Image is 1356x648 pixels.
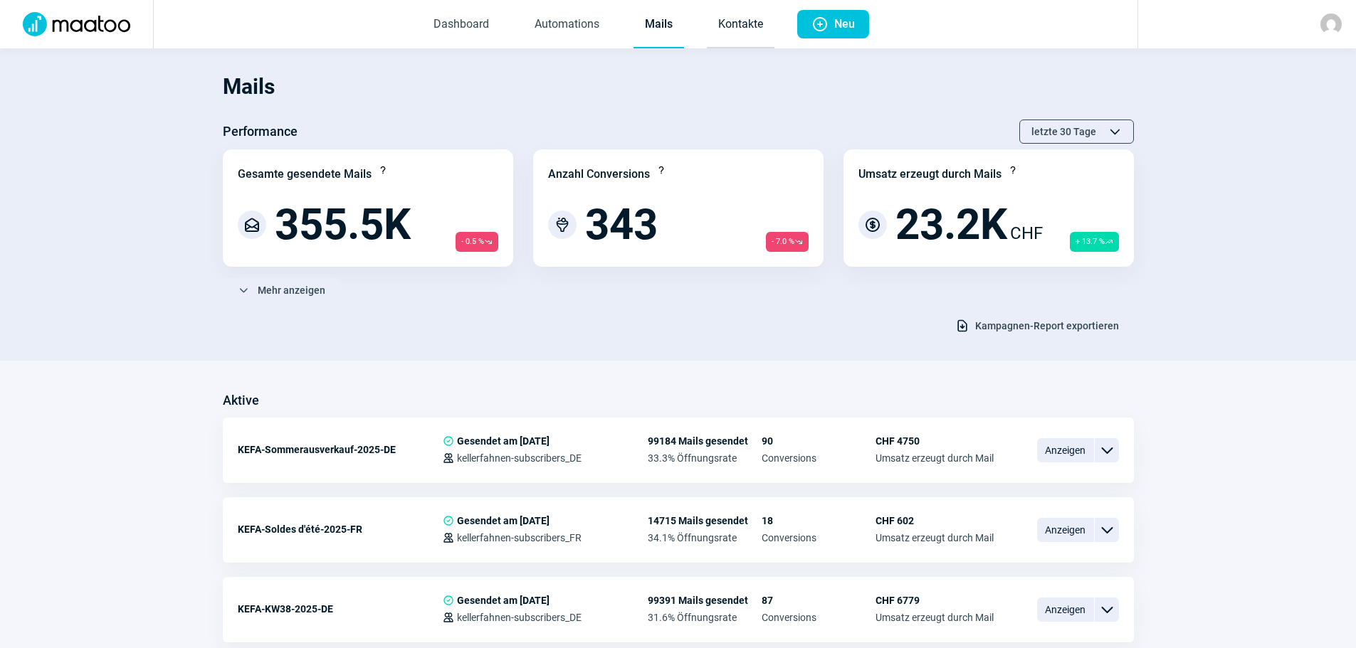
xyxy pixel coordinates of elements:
[457,435,550,447] span: Gesendet am [DATE]
[548,166,650,183] div: Anzahl Conversions
[762,595,876,606] span: 87
[648,612,762,623] span: 31.6% Öffnungsrate
[275,203,411,246] span: 355.5K
[876,612,994,623] span: Umsatz erzeugt durch Mail
[223,120,298,143] h3: Performance
[223,278,340,302] button: Mehr anzeigen
[238,435,443,464] div: KEFA-Sommerausverkauf-2025-DE
[223,63,1134,111] h1: Mails
[762,532,876,543] span: Conversions
[975,314,1119,337] span: Kampagnen-Report exportieren
[895,203,1007,246] span: 23.2K
[707,1,774,48] a: Kontakte
[523,1,611,48] a: Automations
[1070,232,1119,252] span: + 13.7 %
[766,232,809,252] span: - 7.0 %
[876,515,994,526] span: CHF 602
[1037,597,1094,622] span: Anzeigen
[762,612,876,623] span: Conversions
[1320,14,1342,35] img: avatar
[457,612,582,623] span: kellerfahnen-subscribers_DE
[457,595,550,606] span: Gesendet am [DATE]
[238,515,443,543] div: KEFA-Soldes d'été-2025-FR
[238,166,372,183] div: Gesamte gesendete Mails
[876,532,994,543] span: Umsatz erzeugt durch Mail
[940,314,1134,338] button: Kampagnen-Report exportieren
[258,279,325,302] span: Mehr anzeigen
[858,166,1002,183] div: Umsatz erzeugt durch Mails
[1037,438,1094,462] span: Anzeigen
[457,515,550,526] span: Gesendet am [DATE]
[1031,120,1096,143] span: letzte 30 Tage
[762,452,876,464] span: Conversions
[1037,518,1094,542] span: Anzeigen
[876,435,994,447] span: CHF 4750
[797,10,869,38] button: Neu
[876,595,994,606] span: CHF 6779
[422,1,500,48] a: Dashboard
[648,595,762,606] span: 99391 Mails gesendet
[648,515,762,526] span: 14715 Mails gesendet
[585,203,658,246] span: 343
[238,595,443,623] div: KEFA-KW38-2025-DE
[648,452,762,464] span: 33.3% Öffnungsrate
[457,452,582,464] span: kellerfahnen-subscribers_DE
[762,435,876,447] span: 90
[456,232,498,252] span: - 0.5 %
[876,452,994,464] span: Umsatz erzeugt durch Mail
[14,12,139,36] img: Logo
[223,389,259,412] h3: Aktive
[634,1,684,48] a: Mails
[834,10,855,38] span: Neu
[1010,221,1043,246] span: CHF
[762,515,876,526] span: 18
[648,532,762,543] span: 34.1% Öffnungsrate
[457,532,582,543] span: kellerfahnen-subscribers_FR
[648,435,762,447] span: 99184 Mails gesendet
